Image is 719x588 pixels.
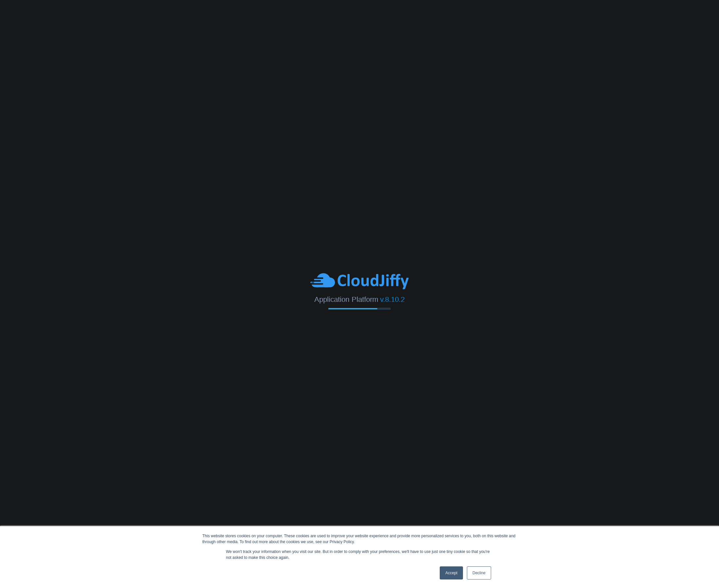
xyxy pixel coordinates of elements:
[310,272,409,290] img: CloudJiffy-Blue.svg
[467,566,491,579] a: Decline
[226,549,493,560] p: We won't track your information when you visit our site. But in order to comply with your prefere...
[380,295,405,303] span: v.8.10.2
[440,566,463,579] a: Accept
[314,295,378,303] span: Application Platform
[202,533,517,545] div: This website stores cookies on your computer. These cookies are used to improve your website expe...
